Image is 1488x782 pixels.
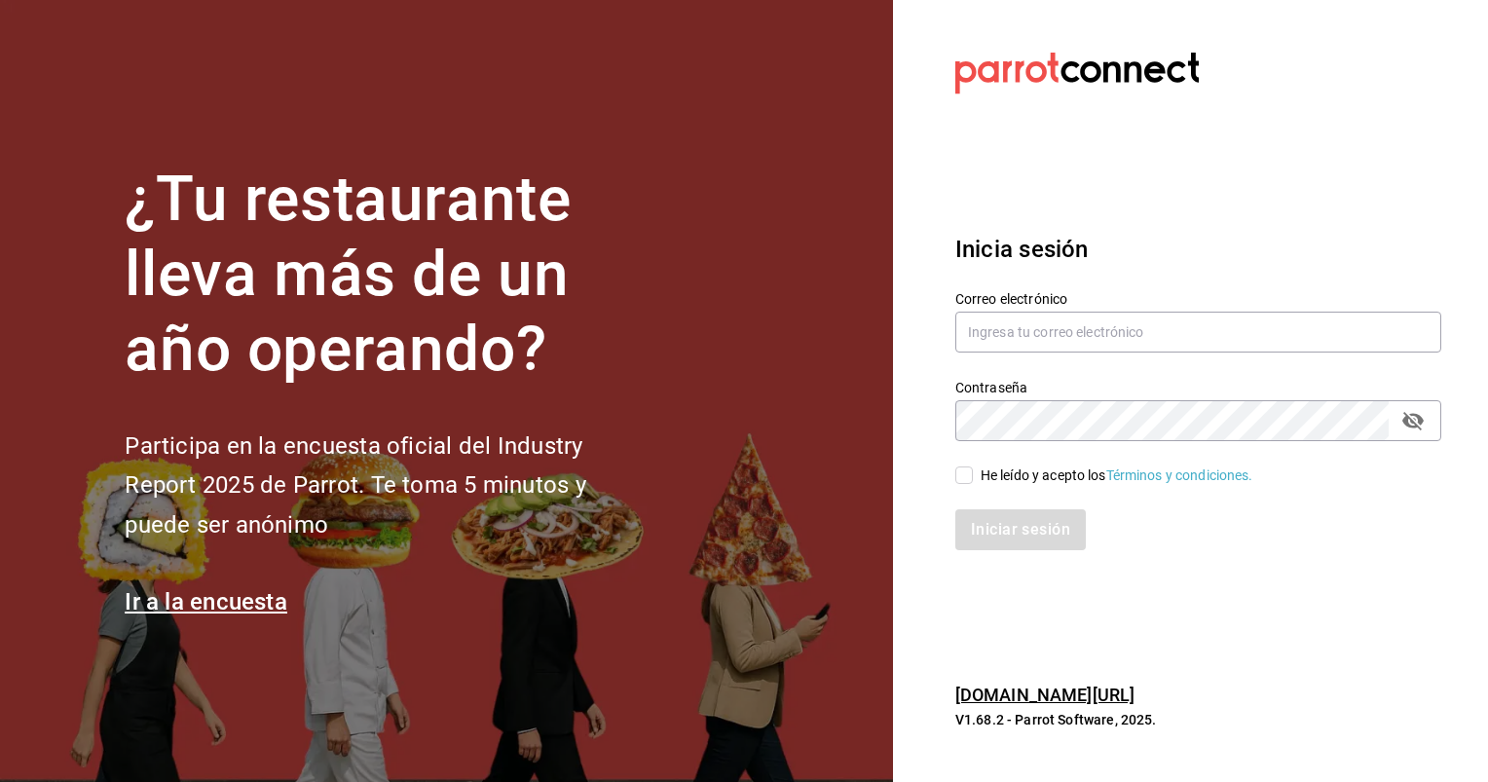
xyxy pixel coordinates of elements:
[125,588,287,615] a: Ir a la encuesta
[125,427,651,545] h2: Participa en la encuesta oficial del Industry Report 2025 de Parrot. Te toma 5 minutos y puede se...
[1396,404,1430,437] button: passwordField
[955,232,1441,267] h3: Inicia sesión
[955,710,1441,729] p: V1.68.2 - Parrot Software, 2025.
[955,381,1441,394] label: Contraseña
[955,312,1441,353] input: Ingresa tu correo electrónico
[981,465,1253,486] div: He leído y acepto los
[955,685,1135,705] a: [DOMAIN_NAME][URL]
[1106,467,1253,483] a: Términos y condiciones.
[125,163,651,387] h1: ¿Tu restaurante lleva más de un año operando?
[955,292,1441,306] label: Correo electrónico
